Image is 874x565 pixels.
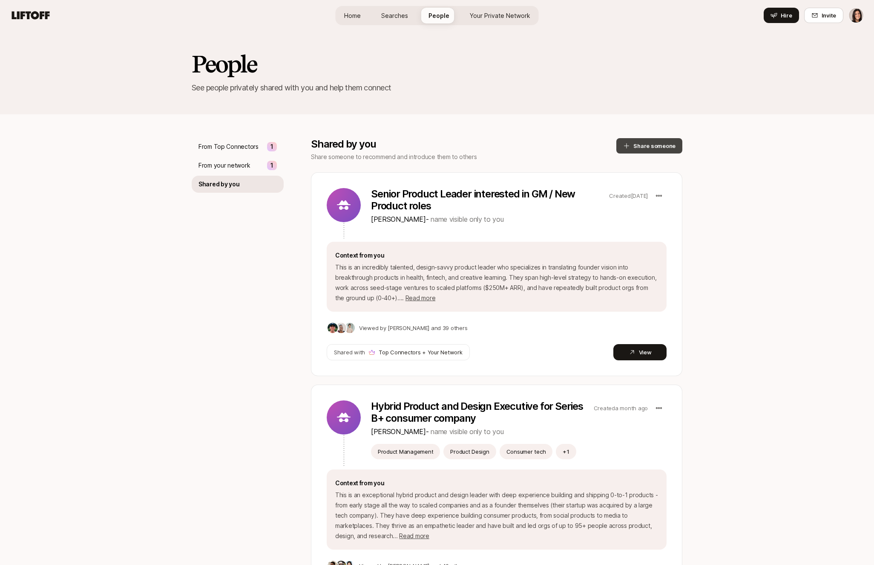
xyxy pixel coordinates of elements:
[334,348,365,356] p: Shared with
[399,532,429,539] span: Read more
[822,11,836,20] span: Invite
[198,142,259,152] p: From Top Connectors
[198,179,239,189] p: Shared by you
[609,191,648,200] p: Created [DATE]
[379,348,462,356] p: Top Connectors + Your Network
[463,8,537,23] a: Your Private Network
[616,138,682,154] button: Share someone
[431,427,503,436] span: name visible only to you
[381,11,408,20] span: Searches
[594,404,648,412] p: Created a month ago
[431,215,503,223] span: name visible only to you
[270,142,273,152] p: 1
[764,8,799,23] button: Hire
[337,8,368,23] a: Home
[849,8,863,23] img: Eleanor Morgan
[311,152,616,162] p: Share someone to recommend and introduce them to others
[556,444,576,459] button: +1
[378,447,433,456] p: Product Management
[344,11,361,20] span: Home
[781,11,792,20] span: Hire
[335,262,658,303] p: This is an incredibly talented, design-savvy product leader who specializes in translating founde...
[192,82,682,94] p: See people privately shared with you and help them connect
[470,11,530,20] span: Your Private Network
[450,447,489,456] p: Product Design
[405,294,435,301] span: Read more
[804,8,843,23] button: Invite
[335,250,658,261] p: Context from you
[198,160,250,171] p: From your network
[345,323,355,333] img: ACg8ocKhcGRvChYzWN2dihFRyxedT7mU-5ndcsMXykEoNcm4V62MVdan=s160-c
[192,51,682,77] h2: People
[371,426,590,437] p: [PERSON_NAME] -
[335,478,658,488] p: Context from you
[428,11,449,20] span: People
[311,138,616,150] p: Shared by you
[359,324,467,332] p: Viewed by [PERSON_NAME] and 39 others
[374,8,415,23] a: Searches
[613,344,667,360] button: View
[371,400,590,424] p: Hybrid Product and Design Executive for Series B+ consumer company
[506,447,546,456] p: Consumer tech
[328,323,338,333] img: 22849a12_9d2c_4918_a7c2_5a3afb59d78b.jpg
[336,323,346,333] img: dbb69939_042d_44fe_bb10_75f74df84f7f.jpg
[371,214,606,225] p: [PERSON_NAME] -
[335,490,658,541] p: This is an exceptional hybrid product and design leader with deep experience building and shippin...
[371,188,606,212] p: Senior Product Leader interested in GM / New Product roles
[270,160,273,171] p: 1
[422,8,456,23] a: People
